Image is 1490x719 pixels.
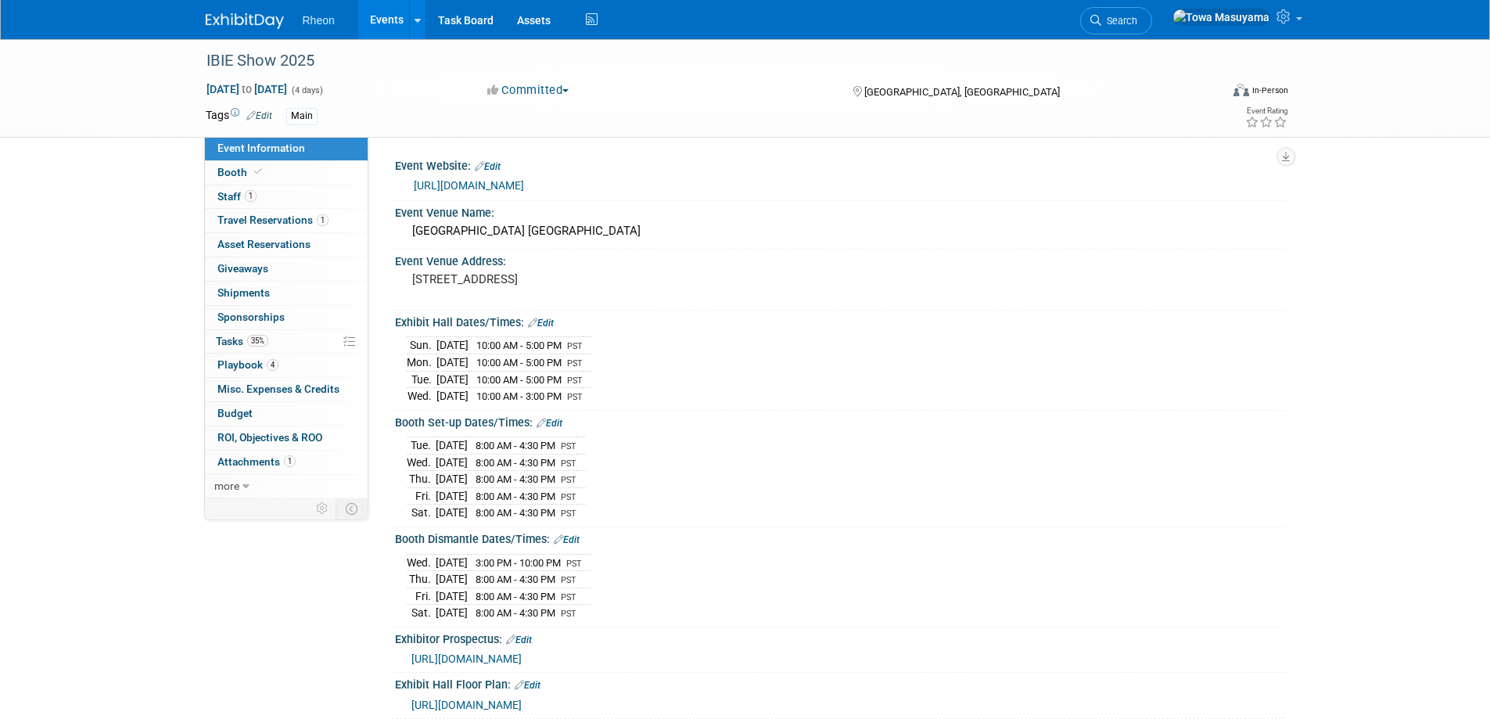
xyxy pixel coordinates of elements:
[436,487,468,505] td: [DATE]
[217,383,339,395] span: Misc. Expenses & Credits
[239,83,254,95] span: to
[561,441,576,451] span: PST
[407,437,436,455] td: Tue.
[217,358,278,371] span: Playbook
[407,487,436,505] td: Fri.
[436,571,468,588] td: [DATE]
[395,154,1285,174] div: Event Website:
[1101,15,1137,27] span: Search
[567,358,583,368] span: PST
[205,282,368,305] a: Shipments
[1172,9,1270,26] img: Towa Masuyama
[411,699,522,711] a: [URL][DOMAIN_NAME]
[436,605,468,621] td: [DATE]
[317,214,329,226] span: 1
[407,588,436,605] td: Fri.
[395,627,1285,648] div: Exhibitor Prospectus:
[205,451,368,474] a: Attachments1
[407,471,436,488] td: Thu.
[205,209,368,232] a: Travel Reservations1
[475,161,501,172] a: Edit
[476,573,555,585] span: 8:00 AM - 4:30 PM
[1245,107,1287,115] div: Event Rating
[554,534,580,545] a: Edit
[1251,84,1288,96] div: In-Person
[412,272,749,286] pre: [STREET_ADDRESS]
[205,354,368,377] a: Playbook4
[267,359,278,371] span: 4
[407,554,436,571] td: Wed.
[1128,81,1289,105] div: Event Format
[217,455,296,468] span: Attachments
[205,257,368,281] a: Giveaways
[407,571,436,588] td: Thu.
[395,527,1285,548] div: Booth Dismantle Dates/Times:
[217,407,253,419] span: Budget
[561,575,576,585] span: PST
[864,86,1060,98] span: [GEOGRAPHIC_DATA], [GEOGRAPHIC_DATA]
[205,161,368,185] a: Booth
[395,673,1285,693] div: Exhibit Hall Floor Plan:
[205,475,368,498] a: more
[217,431,322,444] span: ROI, Objectives & ROO
[336,498,368,519] td: Toggle Event Tabs
[567,376,583,386] span: PST
[303,14,335,27] span: Rheon
[476,457,555,469] span: 8:00 AM - 4:30 PM
[395,311,1285,331] div: Exhibit Hall Dates/Times:
[217,166,265,178] span: Booth
[561,609,576,619] span: PST
[476,491,555,502] span: 8:00 AM - 4:30 PM
[217,262,268,275] span: Giveaways
[561,509,576,519] span: PST
[411,652,522,665] a: [URL][DOMAIN_NAME]
[1233,84,1249,96] img: Format-Inperson.png
[476,473,555,485] span: 8:00 AM - 4:30 PM
[201,47,1197,75] div: IBIE Show 2025
[476,374,562,386] span: 10:00 AM - 5:00 PM
[407,371,436,388] td: Tue.
[476,557,561,569] span: 3:00 PM - 10:00 PM
[217,190,257,203] span: Staff
[217,311,285,323] span: Sponsorships
[436,388,469,404] td: [DATE]
[436,454,468,471] td: [DATE]
[561,592,576,602] span: PST
[407,337,436,354] td: Sun.
[290,85,323,95] span: (4 days)
[286,108,318,124] div: Main
[476,357,562,368] span: 10:00 AM - 5:00 PM
[476,390,562,402] span: 10:00 AM - 3:00 PM
[482,82,575,99] button: Committed
[436,354,469,372] td: [DATE]
[246,110,272,121] a: Edit
[205,306,368,329] a: Sponsorships
[436,337,469,354] td: [DATE]
[407,605,436,621] td: Sat.
[205,330,368,354] a: Tasks35%
[561,458,576,469] span: PST
[436,371,469,388] td: [DATE]
[506,635,532,645] a: Edit
[217,238,311,250] span: Asset Reservations
[205,378,368,401] a: Misc. Expenses & Credits
[566,559,582,569] span: PST
[247,335,268,347] span: 35%
[567,392,583,402] span: PST
[407,219,1273,243] div: [GEOGRAPHIC_DATA] [GEOGRAPHIC_DATA]
[436,554,468,571] td: [DATE]
[205,233,368,257] a: Asset Reservations
[407,505,436,521] td: Sat.
[205,402,368,426] a: Budget
[561,475,576,485] span: PST
[407,388,436,404] td: Wed.
[214,480,239,492] span: more
[561,492,576,502] span: PST
[436,437,468,455] td: [DATE]
[206,13,284,29] img: ExhibitDay
[217,142,305,154] span: Event Information
[206,107,272,125] td: Tags
[436,505,468,521] td: [DATE]
[436,588,468,605] td: [DATE]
